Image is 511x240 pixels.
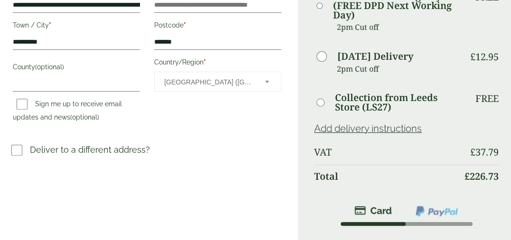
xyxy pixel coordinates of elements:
span: £ [470,146,475,158]
span: Country/Region [154,72,281,92]
label: Country/Region [154,55,281,72]
p: 2pm Cut off [337,20,458,34]
label: Collection from Leeds Store (LS27) [335,93,458,112]
img: ppcp-gateway.png [415,205,459,217]
p: 2pm Cut off [337,62,458,76]
th: VAT [314,141,458,164]
span: £ [470,50,475,63]
bdi: 37.79 [470,146,499,158]
abbr: required [204,58,206,66]
abbr: required [49,21,51,29]
img: stripe.png [354,205,392,216]
p: Free [475,93,499,104]
label: Town / City [13,18,140,35]
label: [DATE] Delivery [337,52,413,61]
label: County [13,60,140,76]
p: Deliver to a different address? [30,143,150,156]
span: United Kingdom (UK) [164,72,252,92]
label: Sign me up to receive email updates and news [13,100,122,124]
th: Total [314,165,458,188]
label: Postcode [154,18,281,35]
span: £ [465,170,470,183]
bdi: 226.73 [465,170,499,183]
span: (optional) [70,113,99,121]
abbr: required [184,21,186,29]
input: Sign me up to receive email updates and news(optional) [17,99,28,110]
span: (optional) [35,63,64,71]
bdi: 12.95 [470,50,499,63]
a: Add delivery instructions [314,123,422,134]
